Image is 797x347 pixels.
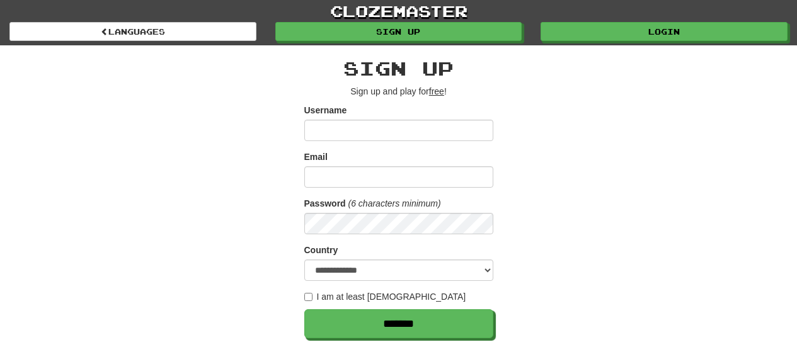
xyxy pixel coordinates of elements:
[304,104,347,117] label: Username
[348,198,441,208] em: (6 characters minimum)
[304,244,338,256] label: Country
[304,293,312,301] input: I am at least [DEMOGRAPHIC_DATA]
[9,22,256,41] a: Languages
[304,58,493,79] h2: Sign up
[304,151,328,163] label: Email
[304,290,466,303] label: I am at least [DEMOGRAPHIC_DATA]
[275,22,522,41] a: Sign up
[304,197,346,210] label: Password
[304,85,493,98] p: Sign up and play for !
[429,86,444,96] u: free
[541,22,788,41] a: Login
